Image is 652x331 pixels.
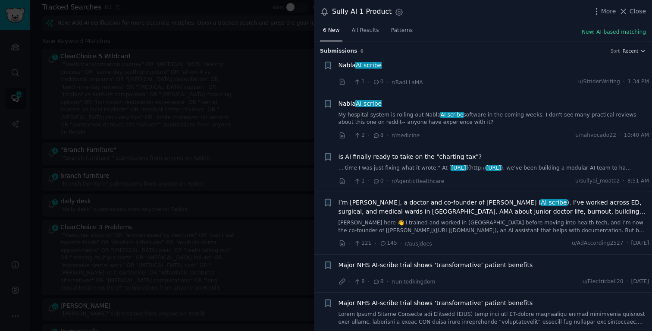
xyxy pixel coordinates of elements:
[339,164,649,172] a: ... time I was just fixing what it wrote." At [[URL]](http://[URL]), we’ve been building a modula...
[354,132,364,139] span: 2
[624,132,649,139] span: 10:40 AM
[623,48,646,54] button: Recent
[339,311,649,326] a: Lorem Ipsumd Sitame Consecte adi Elitsedd (EIUS) temp inci utl ET-dolore magnaaliqu enimad minimv...
[339,299,533,308] a: Major NHS AI-scribe trial shows ‘transformative’ patient benefits
[387,277,389,286] span: ·
[627,177,649,185] span: 8:51 AM
[339,61,382,70] span: Nabla
[582,28,646,36] button: New: AI-based matching
[392,178,444,184] span: r/AgenticHealthcare
[578,78,620,86] span: u/StriderWriting
[355,62,382,69] span: AI scribe
[349,177,351,186] span: ·
[355,100,382,107] span: AI scribe
[392,279,435,285] span: r/unitedkingdom
[339,198,649,216] a: I’m [PERSON_NAME], a doctor and co-founder of [PERSON_NAME] (AI scribe). I’ve worked across ED, s...
[368,131,370,140] span: ·
[627,240,628,247] span: ·
[339,99,382,108] a: NablaAI scribe
[339,152,482,161] a: Is AI finally ready to take on the "charting tax"?
[623,48,638,54] span: Recent
[379,240,397,247] span: 145
[392,79,423,85] span: r/RadLLaMA
[354,177,364,185] span: 1
[623,78,625,86] span: ·
[349,131,351,140] span: ·
[451,165,467,171] span: [URL]
[332,6,392,17] div: Sully AI 1 Product
[387,177,389,186] span: ·
[368,277,370,286] span: ·
[583,278,624,286] span: u/Electricbell20
[339,198,649,216] span: I’m [PERSON_NAME], a doctor and co-founder of [PERSON_NAME] ( ). I’ve worked across ED, surgical,...
[630,7,646,16] span: Close
[540,199,568,206] span: AI scribe
[374,239,376,248] span: ·
[349,239,351,248] span: ·
[387,131,389,140] span: ·
[623,177,624,185] span: ·
[323,27,339,35] span: 6 New
[572,240,624,247] span: u/AdAccording2527
[339,219,649,234] a: [PERSON_NAME] here 👋 I trained and worked in [GEOGRAPHIC_DATA] before moving into health tech, an...
[601,7,616,16] span: More
[368,177,370,186] span: ·
[349,277,351,286] span: ·
[628,78,649,86] span: 1:34 PM
[405,241,432,247] span: r/ausjdocs
[339,99,382,108] span: Nabla
[373,177,383,185] span: 0
[373,78,383,86] span: 0
[388,24,416,41] a: Patterns
[351,27,379,35] span: All Results
[387,78,389,87] span: ·
[631,240,649,247] span: [DATE]
[373,132,383,139] span: 8
[368,78,370,87] span: ·
[348,24,382,41] a: All Results
[354,78,364,86] span: 1
[360,48,364,54] span: 6
[392,132,420,139] span: r/medicine
[320,47,357,55] span: Submission s
[339,61,382,70] a: NablaAI scribe
[631,278,649,286] span: [DATE]
[354,240,371,247] span: 121
[575,177,620,185] span: u/sullyai_moataz
[391,27,413,35] span: Patterns
[339,111,649,126] a: My hospital system is rolling out NablaAI scribesoftware in the coming weeks. I don't see many pr...
[373,278,383,286] span: 8
[592,7,616,16] button: More
[320,24,342,41] a: 6 New
[400,239,402,248] span: ·
[611,48,620,54] div: Sort
[440,112,464,118] span: AI scribe
[627,278,628,286] span: ·
[486,165,502,171] span: [URL]
[575,132,616,139] span: u/nahvocado22
[619,132,621,139] span: ·
[619,7,646,16] button: Close
[354,278,364,286] span: 8
[349,78,351,87] span: ·
[339,261,533,270] a: Major NHS AI-scribe trial shows ‘transformative’ patient benefits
